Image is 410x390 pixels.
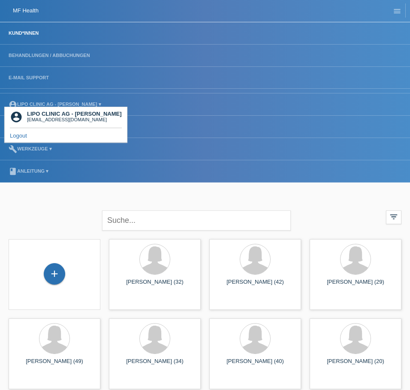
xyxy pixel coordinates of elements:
[10,132,27,139] a: Logout
[389,212,398,222] i: filter_list
[4,146,56,151] a: buildWerkzeuge ▾
[116,358,194,372] div: [PERSON_NAME] (34)
[9,167,17,176] i: book
[15,358,93,372] div: [PERSON_NAME] (49)
[317,358,395,372] div: [PERSON_NAME] (20)
[9,100,17,109] i: account_circle
[27,117,122,122] div: [EMAIL_ADDRESS][DOMAIN_NAME]
[4,75,53,80] a: E-Mail Support
[10,111,23,123] i: account_circle
[102,210,291,231] input: Suche...
[4,30,43,36] a: Kund*innen
[9,145,17,153] i: build
[4,102,106,107] a: account_circleLIPO CLINIC AG - [PERSON_NAME] ▾
[216,358,294,372] div: [PERSON_NAME] (40)
[13,7,39,14] a: MF Health
[116,279,194,292] div: [PERSON_NAME] (32)
[216,279,294,292] div: [PERSON_NAME] (42)
[393,7,401,15] i: menu
[389,8,406,13] a: menu
[4,53,94,58] a: Behandlungen / Abbuchungen
[27,111,122,117] b: LIPO CLINIC AG - [PERSON_NAME]
[317,279,395,292] div: [PERSON_NAME] (29)
[44,267,65,281] div: Kund*in hinzufügen
[4,168,53,174] a: bookAnleitung ▾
